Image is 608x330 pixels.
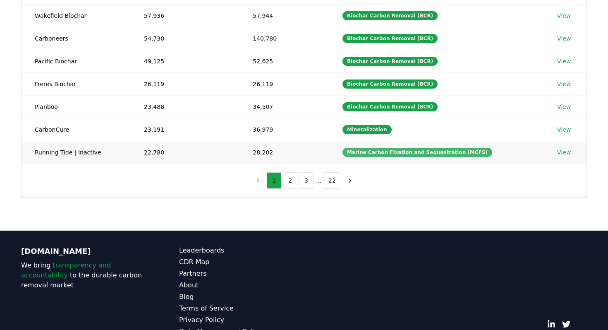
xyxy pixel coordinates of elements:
[179,257,304,267] a: CDR Map
[22,27,131,50] td: Carboneers
[239,50,329,72] td: 52,625
[21,260,146,290] p: We bring to the durable carbon removal market
[179,315,304,325] a: Privacy Policy
[21,261,111,279] span: transparency and accountability
[239,27,329,50] td: 140,780
[22,72,131,95] td: Freres Biochar
[22,4,131,27] td: Wakefield Biochar
[179,292,304,302] a: Blog
[342,102,438,111] div: Biochar Carbon Removal (BCR)
[22,141,131,164] td: Running Tide | Inactive
[179,269,304,279] a: Partners
[131,141,239,164] td: 22,780
[131,27,239,50] td: 54,730
[547,320,555,328] a: LinkedIn
[21,246,146,257] p: [DOMAIN_NAME]
[342,11,438,20] div: Biochar Carbon Removal (BCR)
[179,304,304,313] a: Terms of Service
[283,172,297,189] button: 2
[557,148,571,157] a: View
[342,125,392,134] div: Mineralization
[557,80,571,88] a: View
[315,176,321,185] li: ...
[239,95,329,118] td: 34,507
[343,172,357,189] button: next page
[179,280,304,290] a: About
[299,172,314,189] button: 3
[179,246,304,255] a: Leaderboards
[267,172,281,189] button: 1
[342,79,438,89] div: Biochar Carbon Removal (BCR)
[22,95,131,118] td: Planboo
[131,118,239,141] td: 23,191
[557,103,571,111] a: View
[557,12,571,20] a: View
[131,72,239,95] td: 26,119
[562,320,570,328] a: Twitter
[239,118,329,141] td: 36,979
[131,50,239,72] td: 49,125
[22,50,131,72] td: Pacific Biochar
[131,4,239,27] td: 57,936
[342,148,492,157] div: Marine Carbon Fixation and Sequestration (MCFS)
[22,118,131,141] td: CarbonCure
[342,57,438,66] div: Biochar Carbon Removal (BCR)
[557,34,571,43] a: View
[323,172,341,189] button: 22
[239,4,329,27] td: 57,944
[342,34,438,43] div: Biochar Carbon Removal (BCR)
[239,141,329,164] td: 28,202
[239,72,329,95] td: 26,119
[557,57,571,65] a: View
[131,95,239,118] td: 23,488
[557,125,571,134] a: View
